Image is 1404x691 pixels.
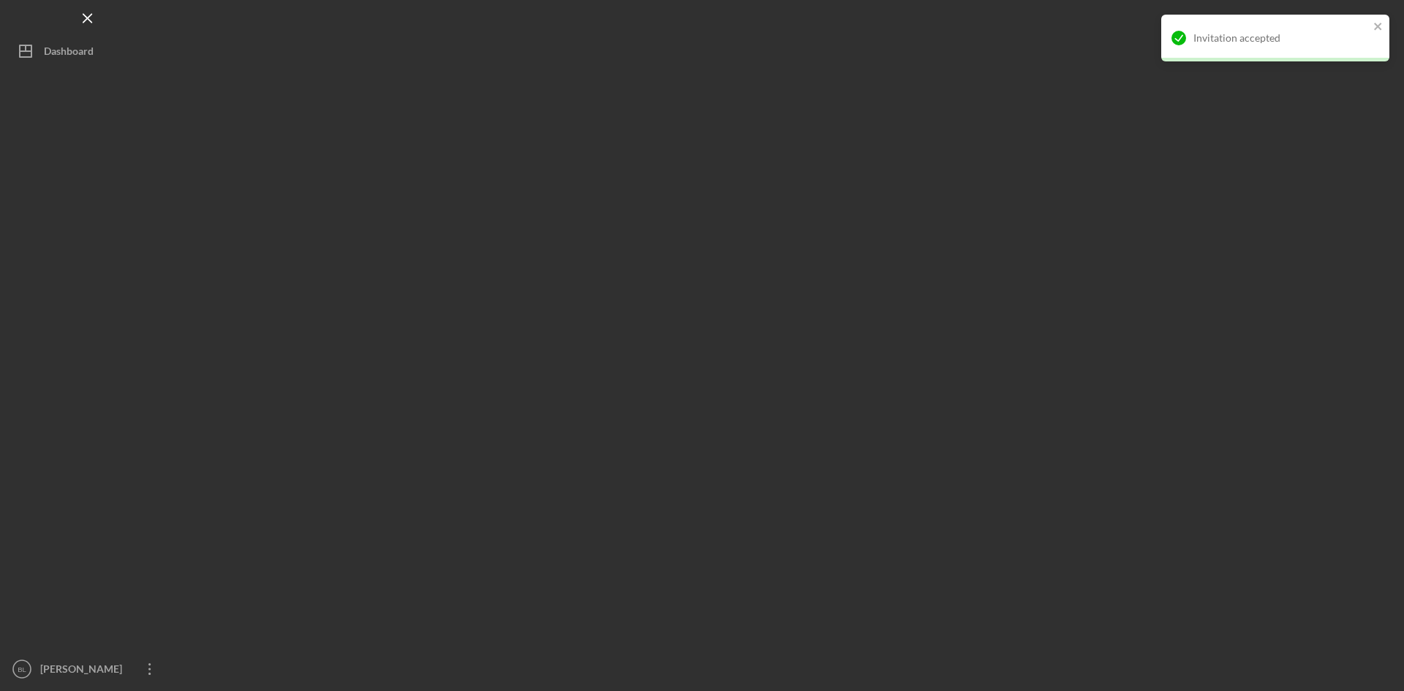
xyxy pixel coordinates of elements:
div: Dashboard [44,37,94,69]
div: [PERSON_NAME] [37,654,132,687]
button: BL[PERSON_NAME] [7,654,168,684]
button: close [1373,20,1384,34]
text: BL [18,665,26,673]
div: Invitation accepted [1193,32,1369,44]
button: Dashboard [7,37,168,66]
